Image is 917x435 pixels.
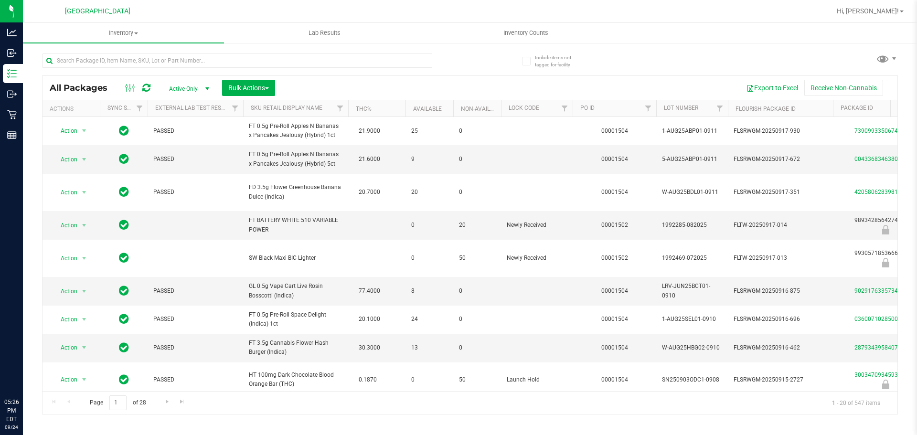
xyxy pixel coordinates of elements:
[411,155,448,164] span: 9
[222,80,275,96] button: Bulk Actions
[7,69,17,78] inline-svg: Inventory
[249,122,342,140] span: FT 0.5g Pre-Roll Apples N Bananas x Pancakes Jealousy (Hybrid) 1ct
[249,310,342,329] span: FT 0.5g Pre-Roll Space Delight (Indica) 1ct
[153,343,237,352] span: PASSED
[640,100,656,117] a: Filter
[160,395,174,408] a: Go to the next page
[153,315,237,324] span: PASSED
[854,127,908,134] a: 7390993350674123
[411,343,448,352] span: 13
[50,83,117,93] span: All Packages
[10,359,38,387] iframe: Resource center
[459,155,495,164] span: 0
[662,375,722,384] span: SN250903ODC1-0908
[119,341,129,354] span: In Sync
[78,219,90,232] span: select
[228,84,269,92] span: Bulk Actions
[119,124,129,138] span: In Sync
[52,252,78,265] span: Action
[354,373,382,387] span: 0.1870
[119,185,129,199] span: In Sync
[42,53,432,68] input: Search Package ID, Item Name, SKU, Lot or Part Number...
[82,395,154,410] span: Page of 28
[153,155,237,164] span: PASSED
[249,282,342,300] span: GL 0.5g Vape Cart Live Rosin Bosscotti (Indica)
[734,254,827,263] span: FLTW-20250917-013
[601,127,628,134] a: 00001504
[734,221,827,230] span: FLTW-20250917-014
[507,254,567,263] span: Newly Received
[662,254,722,263] span: 1992469-072025
[461,106,503,112] a: Non-Available
[119,373,129,386] span: In Sync
[249,216,342,234] span: FT BATTERY WHITE 510 VARIABLE POWER
[557,100,573,117] a: Filter
[52,219,78,232] span: Action
[78,153,90,166] span: select
[601,222,628,228] a: 00001502
[7,110,17,119] inline-svg: Retail
[7,130,17,140] inline-svg: Reports
[411,188,448,197] span: 20
[411,315,448,324] span: 24
[249,254,342,263] span: SW Black Maxi BIC Lighter
[354,185,385,199] span: 20.7000
[662,127,722,136] span: 1-AUG25ABP01-0911
[601,344,628,351] a: 00001504
[119,284,129,297] span: In Sync
[354,284,385,298] span: 77.4000
[119,312,129,326] span: In Sync
[841,105,873,111] a: Package ID
[354,312,385,326] span: 20.1000
[153,286,237,296] span: PASSED
[153,375,237,384] span: PASSED
[740,80,804,96] button: Export to Excel
[601,189,628,195] a: 00001504
[224,23,425,43] a: Lab Results
[23,23,224,43] a: Inventory
[4,398,19,424] p: 05:26 PM EDT
[107,105,144,111] a: Sync Status
[249,183,342,201] span: FD 3.5g Flower Greenhouse Banana Dulce (Indica)
[734,343,827,352] span: FLSRWGM-20250916-462
[712,100,728,117] a: Filter
[7,48,17,58] inline-svg: Inbound
[601,255,628,261] a: 00001502
[109,395,127,410] input: 1
[734,375,827,384] span: FLSRWGM-20250915-2727
[153,127,237,136] span: PASSED
[332,100,348,117] a: Filter
[119,218,129,232] span: In Sync
[52,285,78,298] span: Action
[78,186,90,199] span: select
[354,152,385,166] span: 21.6000
[459,221,495,230] span: 20
[78,341,90,354] span: select
[662,282,722,300] span: LRV-JUN25BCT01-0910
[854,156,908,162] a: 0043368346380603
[507,221,567,230] span: Newly Received
[601,287,628,294] a: 00001504
[78,252,90,265] span: select
[78,285,90,298] span: select
[854,287,908,294] a: 9029176335734232
[459,254,495,263] span: 50
[411,127,448,136] span: 25
[411,286,448,296] span: 8
[52,186,78,199] span: Action
[662,155,722,164] span: 5-AUG25ABP01-0911
[507,375,567,384] span: Launch Hold
[251,105,322,111] a: Sku Retail Display Name
[601,156,628,162] a: 00001504
[734,155,827,164] span: FLSRWGM-20250917-672
[354,124,385,138] span: 21.9000
[854,189,908,195] a: 4205806283981138
[411,221,448,230] span: 0
[459,188,495,197] span: 0
[601,316,628,322] a: 00001504
[52,124,78,138] span: Action
[296,29,353,37] span: Lab Results
[854,344,908,351] a: 2879343958407198
[490,29,561,37] span: Inventory Counts
[52,153,78,166] span: Action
